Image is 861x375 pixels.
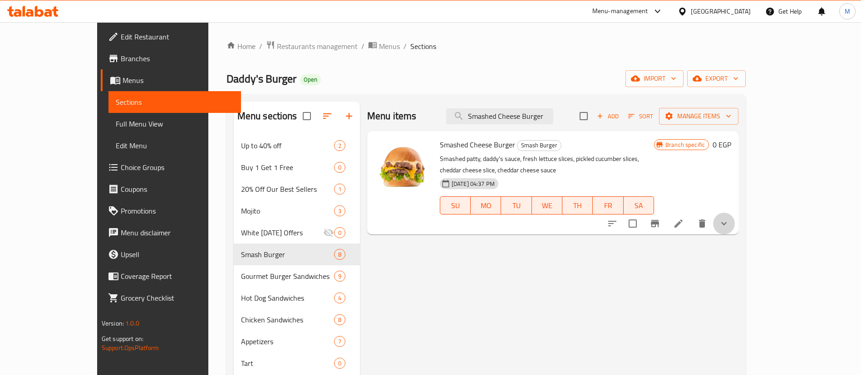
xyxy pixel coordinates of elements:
div: Hot Dog Sandwiches4 [234,287,360,309]
span: Coupons [121,184,234,195]
span: Gourmet Burger Sandwiches [241,271,334,282]
li: / [361,41,364,52]
a: Edit Restaurant [101,26,241,48]
h2: Menu sections [237,109,297,123]
button: Branch-specific-item [644,213,666,234]
span: M [845,6,850,16]
div: 20% Off Our Best Sellers [241,184,334,195]
a: Edit menu item [673,218,684,229]
span: 1 [335,185,345,194]
span: Select all sections [297,107,316,126]
a: Edit Menu [108,135,241,156]
a: Coupons [101,178,241,200]
div: Up to 40% off [241,140,334,151]
div: Appetizers [241,336,334,347]
span: Mojito [241,205,334,216]
div: Appetizers7 [234,331,360,352]
span: Add item [593,109,622,123]
a: Home [226,41,256,52]
span: Buy 1 Get 1 Free [241,162,334,173]
span: 4 [335,294,345,302]
button: delete [691,213,713,234]
span: 3 [335,207,345,215]
img: Smashed Cheese Burger [374,138,433,196]
a: Coverage Report [101,265,241,287]
div: 20% Off Our Best Sellers1 [234,178,360,200]
a: Full Menu View [108,113,241,135]
svg: Inactive section [323,227,334,238]
span: 0 [335,359,345,368]
span: Edit Restaurant [121,31,234,42]
a: Branches [101,48,241,69]
h2: Menu items [367,109,417,123]
div: Smash Burger [517,140,561,151]
div: items [334,358,345,369]
a: Choice Groups [101,156,241,178]
button: TU [501,196,531,214]
a: Menu disclaimer [101,222,241,244]
input: search [446,108,553,124]
span: 9 [335,272,345,281]
div: [GEOGRAPHIC_DATA] [691,6,751,16]
span: Daddy's Burger [226,68,296,89]
a: Menus [368,40,400,52]
a: Menus [101,69,241,91]
span: 0 [335,229,345,237]
a: Restaurants management [266,40,358,52]
div: White [DATE] Offers0 [234,222,360,244]
button: SA [624,196,654,214]
span: 8 [335,316,345,324]
button: import [625,70,684,87]
span: Edit Menu [116,140,234,151]
span: Sections [116,97,234,107]
span: Smashed Cheese Burger [440,138,515,151]
span: Sort sections [316,105,338,127]
div: items [334,292,345,303]
div: Mojito3 [234,200,360,222]
span: Menus [123,75,234,86]
div: White Friday Offers [241,227,323,238]
span: Manage items [666,111,731,122]
span: SU [444,199,467,212]
h6: 0 EGP [713,138,731,151]
li: / [259,41,262,52]
div: items [334,162,345,173]
span: WE [536,199,559,212]
button: MO [471,196,501,214]
span: Version: [102,317,124,329]
span: Select section [574,107,593,126]
span: Coverage Report [121,271,234,282]
button: SU [440,196,471,214]
div: Smash Burger8 [234,244,360,265]
span: Menu disclaimer [121,227,234,238]
button: TH [562,196,593,214]
span: [DATE] 04:37 PM [448,180,498,188]
span: Branches [121,53,234,64]
a: Grocery Checklist [101,287,241,309]
span: MO [474,199,497,212]
span: Hot Dog Sandwiches [241,292,334,303]
div: items [334,184,345,195]
span: Grocery Checklist [121,292,234,303]
button: sort-choices [601,213,623,234]
span: 7 [335,337,345,346]
span: Choice Groups [121,162,234,173]
span: import [633,73,676,84]
button: Add [593,109,622,123]
button: Add section [338,105,360,127]
span: Sort items [622,109,659,123]
a: Sections [108,91,241,113]
span: Get support on: [102,333,143,345]
li: / [403,41,407,52]
span: export [694,73,738,84]
span: Smash Burger [241,249,334,260]
a: Support.OpsPlatform [102,342,159,354]
span: Promotions [121,205,234,216]
button: show more [713,213,735,234]
button: WE [532,196,562,214]
div: Menu-management [592,6,648,17]
span: Sections [410,41,436,52]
